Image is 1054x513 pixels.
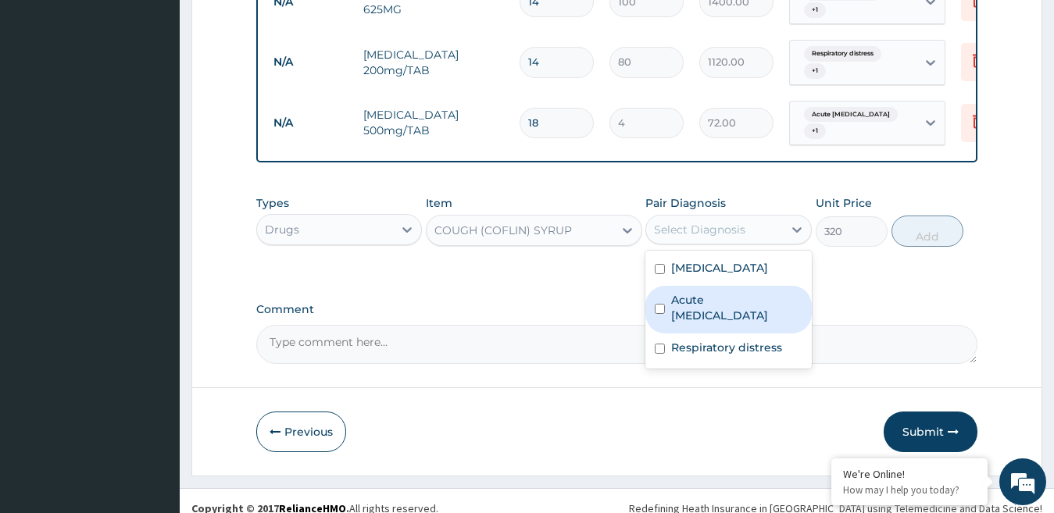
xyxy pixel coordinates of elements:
[843,467,976,481] div: We're Online!
[426,195,452,211] label: Item
[356,99,512,146] td: [MEDICAL_DATA] 500mg/TAB
[816,195,872,211] label: Unit Price
[266,48,356,77] td: N/A
[256,197,289,210] label: Types
[266,109,356,137] td: N/A
[29,78,63,117] img: d_794563401_company_1708531726252_794563401
[843,483,976,497] p: How may I help you today?
[891,216,963,247] button: Add
[804,123,826,139] span: + 1
[804,63,826,79] span: + 1
[804,107,898,123] span: Acute [MEDICAL_DATA]
[256,303,978,316] label: Comment
[256,8,294,45] div: Minimize live chat window
[81,87,263,108] div: Chat with us now
[645,195,726,211] label: Pair Diagnosis
[671,292,802,323] label: Acute [MEDICAL_DATA]
[434,223,572,238] div: COUGH (COFLIN) SYRUP
[671,340,782,355] label: Respiratory distress
[256,411,346,452] button: Previous
[654,222,745,237] div: Select Diagnosis
[265,222,299,237] div: Drugs
[884,411,977,452] button: Submit
[804,46,881,62] span: Respiratory distress
[671,260,768,276] label: [MEDICAL_DATA]
[8,344,298,399] textarea: Type your message and hit 'Enter'
[91,155,216,313] span: We're online!
[804,2,826,18] span: + 1
[356,39,512,86] td: [MEDICAL_DATA] 200mg/TAB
